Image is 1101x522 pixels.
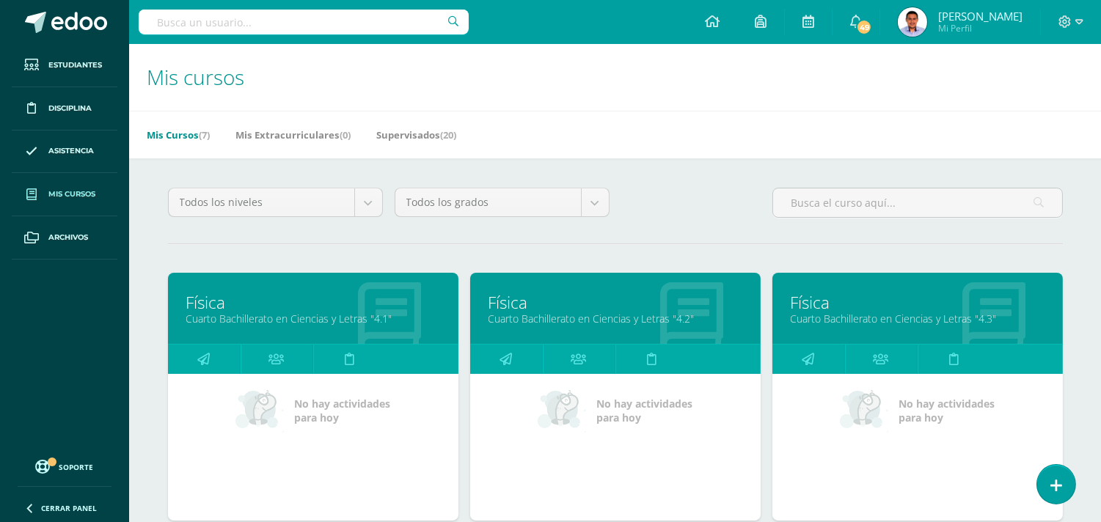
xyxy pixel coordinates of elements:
[489,312,742,326] a: Cuarto Bachillerato en Ciencias y Letras "4.2"
[791,291,1045,314] a: Física
[48,59,102,71] span: Estudiantes
[856,19,872,35] span: 49
[169,188,382,216] a: Todos los niveles
[235,123,351,147] a: Mis Extracurriculares(0)
[791,312,1045,326] a: Cuarto Bachillerato en Ciencias y Letras "4.3"
[139,10,469,34] input: Busca un usuario...
[12,87,117,130] a: Disciplina
[48,188,95,200] span: Mis cursos
[406,188,570,216] span: Todos los grados
[12,173,117,216] a: Mis cursos
[59,462,94,472] span: Soporte
[899,397,995,424] span: No hay actividades para hoy
[538,389,586,433] img: no_activities_small.png
[199,128,210,141] span: (7)
[938,9,1023,23] span: [PERSON_NAME]
[489,291,742,314] a: Física
[12,216,117,260] a: Archivos
[48,103,92,114] span: Disciplina
[938,22,1023,34] span: Mi Perfil
[596,397,692,424] span: No hay actividades para hoy
[147,123,210,147] a: Mis Cursos(7)
[147,63,244,91] span: Mis cursos
[773,188,1062,217] input: Busca el curso aquí...
[48,145,94,157] span: Asistencia
[186,312,440,326] a: Cuarto Bachillerato en Ciencias y Letras "4.1"
[376,123,456,147] a: Supervisados(20)
[395,188,609,216] a: Todos los grados
[294,397,390,424] span: No hay actividades para hoy
[898,7,927,37] img: b348a37d6ac1e07ade2a89e680b9c67f.png
[12,44,117,87] a: Estudiantes
[186,291,440,314] a: Física
[18,456,111,476] a: Soporte
[48,232,88,243] span: Archivos
[235,389,284,433] img: no_activities_small.png
[180,188,343,216] span: Todos los niveles
[12,130,117,174] a: Asistencia
[340,128,351,141] span: (0)
[41,503,97,513] span: Cerrar panel
[840,389,888,433] img: no_activities_small.png
[440,128,456,141] span: (20)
